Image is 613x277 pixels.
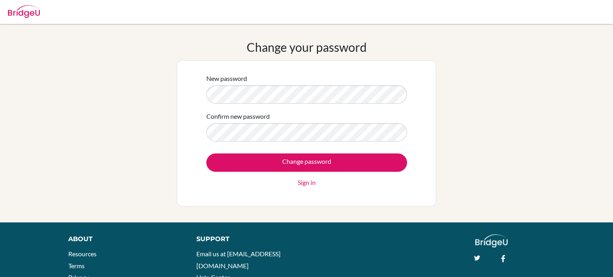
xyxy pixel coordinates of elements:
a: Email us at [EMAIL_ADDRESS][DOMAIN_NAME] [196,250,281,269]
img: logo_white@2x-f4f0deed5e89b7ecb1c2cc34c3e3d731f90f0f143d5ea2071677605dd97b5244.png [475,234,508,248]
div: About [68,234,178,244]
label: Confirm new password [206,112,270,121]
input: Change password [206,153,407,172]
h1: Change your password [247,40,367,54]
label: New password [206,74,247,83]
div: Support [196,234,298,244]
a: Terms [68,262,85,269]
img: Bridge-U [8,5,40,18]
a: Sign in [298,178,316,187]
a: Resources [68,250,97,257]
